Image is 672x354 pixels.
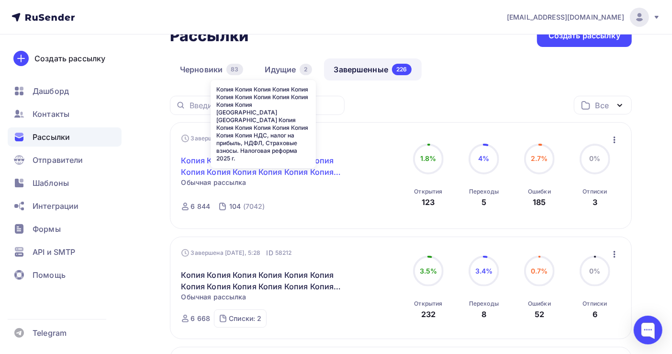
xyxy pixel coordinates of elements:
[8,150,122,170] a: Отправители
[8,81,122,101] a: Дашборд
[170,26,248,46] h2: Рассылки
[243,202,265,211] div: (7042)
[531,154,548,162] span: 2.7%
[583,300,607,308] div: Отписки
[531,267,548,275] span: 0.7%
[229,314,261,323] div: Списки: 2
[469,188,499,195] div: Переходы
[33,85,69,97] span: Дашборд
[8,104,122,124] a: Контакты
[528,188,551,195] div: Ошибки
[226,64,243,75] div: 83
[392,64,411,75] div: 226
[181,155,346,178] a: Копия Копия Копия Копия Копия Копия Копия Копия Копия Копия Копия Копия [GEOGRAPHIC_DATA] [GEOGRA...
[267,248,273,258] span: ID
[33,131,70,143] span: Рассылки
[422,196,435,208] div: 123
[421,308,436,320] div: 232
[275,248,292,258] span: 58212
[228,199,266,214] a: 104 (7042)
[593,308,597,320] div: 6
[583,188,607,195] div: Отписки
[33,327,67,339] span: Telegram
[34,53,105,64] div: Создать рассылку
[414,300,442,308] div: Открытия
[8,173,122,193] a: Шаблоны
[549,30,620,41] div: Создать рассылку
[191,314,211,323] div: 6 668
[300,64,312,75] div: 2
[33,154,83,166] span: Отправители
[181,269,346,292] a: Копия Копия Копия Копия Копия Копия Копия Копия Копия Копия Копия Копия Копия Копия Копия Копия К...
[33,108,69,120] span: Контакты
[475,267,493,275] span: 3.4%
[8,219,122,239] a: Формы
[255,58,322,80] a: Идущие2
[181,178,246,187] span: Обычная рассылка
[211,80,316,168] div: Копия Копия Копия Копия Копия Копия Копия Копия Копия Копия Копия Копия [GEOGRAPHIC_DATA] [GEOGRA...
[33,200,78,212] span: Интеграции
[589,154,600,162] span: 0%
[191,202,211,211] div: 6 844
[535,308,544,320] div: 52
[482,308,486,320] div: 8
[507,12,624,22] span: [EMAIL_ADDRESS][DOMAIN_NAME]
[170,58,253,80] a: Черновики83
[533,196,546,208] div: 185
[229,202,241,211] div: 104
[574,96,632,114] button: Все
[33,269,66,281] span: Помощь
[593,196,597,208] div: 3
[33,177,69,189] span: Шаблоны
[420,267,437,275] span: 3.5%
[181,134,293,143] div: Завершена [DATE], 6:18
[595,100,609,111] div: Все
[478,154,489,162] span: 4%
[33,223,61,235] span: Формы
[469,300,499,308] div: Переходы
[589,267,600,275] span: 0%
[482,196,486,208] div: 5
[528,300,551,308] div: Ошибки
[33,246,75,258] span: API и SMTP
[414,188,442,195] div: Открытия
[324,58,422,80] a: Завершенные226
[507,8,661,27] a: [EMAIL_ADDRESS][DOMAIN_NAME]
[181,248,292,258] div: Завершена [DATE], 5:28
[181,292,246,302] span: Обычная рассылка
[190,100,339,111] input: Введите название рассылки
[420,154,437,162] span: 1.8%
[8,127,122,147] a: Рассылки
